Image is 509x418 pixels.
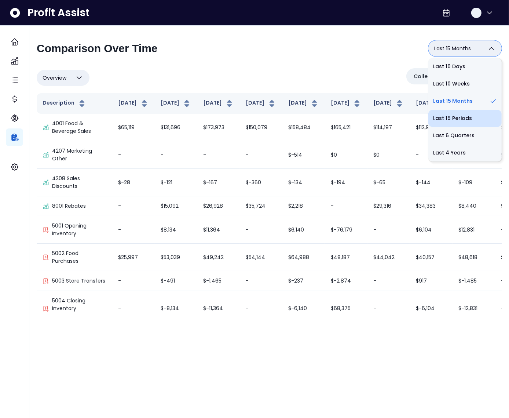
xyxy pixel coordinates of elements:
[428,144,502,161] li: Last 4 Years
[367,141,410,169] td: $0
[453,291,495,326] td: $-12,831
[282,141,325,169] td: $-514
[410,114,453,141] td: $112,927
[155,291,197,326] td: $-8,134
[112,196,155,216] td: -
[428,75,502,92] li: Last 10 Weeks
[367,244,410,271] td: $44,042
[52,147,106,163] p: 4207 Marketing Other
[416,99,447,108] button: [DATE]
[52,175,106,190] p: 4208 Sales Discounts
[428,110,502,127] li: Last 15 Periods
[325,244,367,271] td: $48,187
[325,169,367,196] td: $-194
[197,169,240,196] td: $-167
[373,99,404,108] button: [DATE]
[155,244,197,271] td: $53,039
[410,291,453,326] td: $-6,104
[428,127,502,144] li: Last 6 Quarters
[161,99,191,108] button: [DATE]
[240,141,282,169] td: -
[203,99,234,108] button: [DATE]
[453,271,495,291] td: $-1,485
[112,291,155,326] td: -
[240,114,282,141] td: $150,079
[428,58,502,75] li: Last 10 Days
[52,250,106,265] p: 5002 Food Purchases
[197,216,240,244] td: $11,364
[410,216,453,244] td: $6,104
[367,169,410,196] td: $-65
[331,99,362,108] button: [DATE]
[367,196,410,216] td: $29,316
[197,291,240,326] td: $-11,364
[453,196,495,216] td: $8,440
[240,244,282,271] td: $54,144
[43,99,87,108] button: Description
[246,99,277,108] button: [DATE]
[112,244,155,271] td: $25,997
[112,216,155,244] td: -
[367,114,410,141] td: $114,197
[410,244,453,271] td: $40,157
[410,141,453,169] td: -
[28,6,89,19] span: Profit Assist
[282,244,325,271] td: $64,988
[155,141,197,169] td: -
[52,297,106,320] p: 5004 Closing Inventory Adjustments
[52,222,106,237] p: 5001 Opening Inventory
[240,169,282,196] td: $-360
[52,120,106,135] p: 4001 Food & Beverage Sales
[367,291,410,326] td: -
[325,291,367,326] td: $68,375
[282,169,325,196] td: $-134
[453,216,495,244] td: $12,831
[434,44,471,53] span: Last 15 Months
[325,114,367,141] td: $165,421
[282,271,325,291] td: $-237
[155,216,197,244] td: $8,134
[325,216,367,244] td: $-76,179
[155,196,197,216] td: $15,092
[282,216,325,244] td: $6,140
[197,271,240,291] td: $-1,465
[112,271,155,291] td: -
[197,141,240,169] td: -
[282,114,325,141] td: $158,484
[410,196,453,216] td: $34,383
[453,169,495,196] td: $-109
[37,42,158,55] h2: Comparison Over Time
[240,216,282,244] td: -
[118,99,149,108] button: [DATE]
[282,196,325,216] td: $2,218
[325,141,367,169] td: $0
[453,244,495,271] td: $48,618
[112,114,155,141] td: $65,119
[240,291,282,326] td: -
[112,169,155,196] td: $-28
[197,244,240,271] td: $49,242
[428,92,502,110] li: Last 15 Months
[155,271,197,291] td: $-491
[414,73,435,80] p: College
[410,271,453,291] td: $917
[112,141,155,169] td: -
[325,271,367,291] td: $-2,874
[325,196,367,216] td: -
[288,99,319,108] button: [DATE]
[43,73,66,82] span: Overview
[240,196,282,216] td: $35,724
[282,291,325,326] td: $-6,140
[240,271,282,291] td: -
[410,169,453,196] td: $-144
[52,277,105,285] p: 5003 Store Transfers
[197,196,240,216] td: $26,928
[155,169,197,196] td: $-121
[52,202,86,210] p: 8001 Rebates
[367,271,410,291] td: -
[197,114,240,141] td: $173,973
[155,114,197,141] td: $131,696
[367,216,410,244] td: -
